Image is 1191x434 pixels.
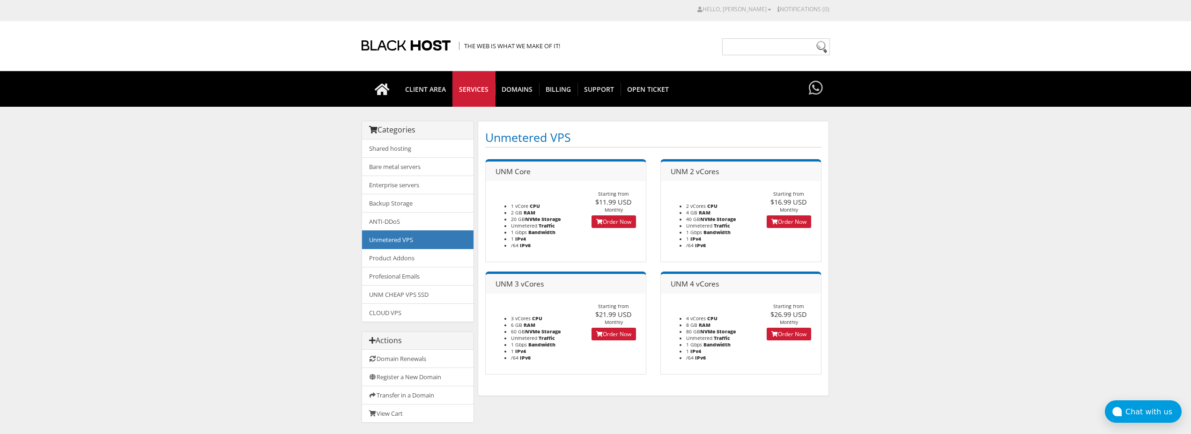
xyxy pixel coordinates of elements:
h3: Categories [369,126,466,134]
a: Register a New Domain [362,368,473,386]
b: NVMe [525,216,540,222]
a: Order Now [592,215,636,228]
span: 80 GB [686,328,715,335]
b: IPv6 [520,354,531,361]
span: CLIENT AREA [399,83,453,96]
h3: Actions [369,337,466,345]
input: Need help? [722,38,830,55]
h1: Unmetered VPS [485,128,821,147]
div: Starting from Monthly [757,191,821,213]
a: UNM CHEAP VPS SSD [362,285,473,304]
button: Chat with us [1105,400,1182,423]
span: 1 Gbps [686,229,702,235]
span: /64 [511,354,518,361]
span: Open Ticket [621,83,675,96]
a: ANTI-DDoS [362,212,473,231]
span: 6 GB [511,322,522,328]
b: IPv6 [520,242,531,249]
b: RAM [699,322,710,328]
span: 20 GB [511,216,540,222]
span: /64 [686,354,694,361]
span: UNM 3 vCores [496,279,544,289]
span: 4 vCores [686,315,706,322]
span: 1 [686,235,689,242]
b: RAM [524,209,535,216]
a: Go to homepage [365,71,399,107]
a: Domain Renewals [362,350,473,368]
span: Support [577,83,621,96]
span: $11.99 USD [595,197,632,206]
b: Bandwidth [703,341,731,348]
b: NVMe [700,216,715,222]
span: $16.99 USD [770,197,807,206]
b: NVMe [700,328,715,335]
b: Bandwidth [528,341,555,348]
b: CPU [707,203,718,209]
a: Billing [539,71,578,107]
span: 1 [511,348,514,354]
b: Traffic [714,335,730,341]
span: 60 GB [511,328,540,335]
span: Unmetered [511,222,537,229]
span: UNM 4 vCores [671,279,719,289]
a: Unmetered VPS [362,230,473,249]
div: Starting from Monthly [582,191,646,213]
b: RAM [699,209,710,216]
a: Shared hosting [362,140,473,158]
span: $21.99 USD [595,309,632,319]
a: Order Now [592,328,636,340]
b: IPv4 [515,348,526,354]
div: Starting from Monthly [582,303,646,325]
a: View Cart [362,404,473,422]
a: SERVICES [452,71,496,107]
b: RAM [524,322,535,328]
b: IPv4 [690,348,701,354]
div: Have questions? [806,71,825,106]
span: Billing [539,83,578,96]
a: Transfer in a Domain [362,386,473,405]
span: 1 [686,348,689,354]
b: Storage [717,328,736,335]
a: CLIENT AREA [399,71,453,107]
a: Bare metal servers [362,157,473,176]
b: Bandwidth [703,229,731,235]
a: Backup Storage [362,194,473,213]
div: Chat with us [1125,407,1182,416]
b: Bandwidth [528,229,555,235]
span: 1 Gbps [511,341,527,348]
a: Order Now [767,328,811,340]
b: Traffic [539,335,555,341]
span: 4 GB [686,209,697,216]
span: Domains [495,83,540,96]
span: 2 GB [511,209,522,216]
b: Traffic [714,222,730,229]
a: Order Now [767,215,811,228]
b: IPv4 [515,235,526,242]
b: Storage [541,216,561,222]
span: /64 [511,242,518,249]
a: Domains [495,71,540,107]
b: CPU [532,315,542,322]
span: The Web is what we make of it! [459,42,560,50]
span: UNM Core [496,166,531,177]
a: Notifications (0) [777,5,829,13]
span: Unmetered [511,335,537,341]
span: UNM 2 vCores [671,166,719,177]
span: 8 GB [686,322,697,328]
b: IPv6 [695,242,706,249]
b: NVMe [525,328,540,335]
a: Open Ticket [621,71,675,107]
span: 2 vCores [686,203,706,209]
span: SERVICES [452,83,496,96]
div: Starting from Monthly [757,303,821,325]
a: Hello, [PERSON_NAME] [697,5,771,13]
span: 1 [511,235,514,242]
span: /64 [686,242,694,249]
b: Storage [717,216,736,222]
a: Product Addons [362,249,473,267]
b: IPv6 [695,354,706,361]
a: Profesional Emails [362,267,473,286]
b: IPv4 [690,235,701,242]
b: Traffic [539,222,555,229]
span: 3 vCores [511,315,531,322]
